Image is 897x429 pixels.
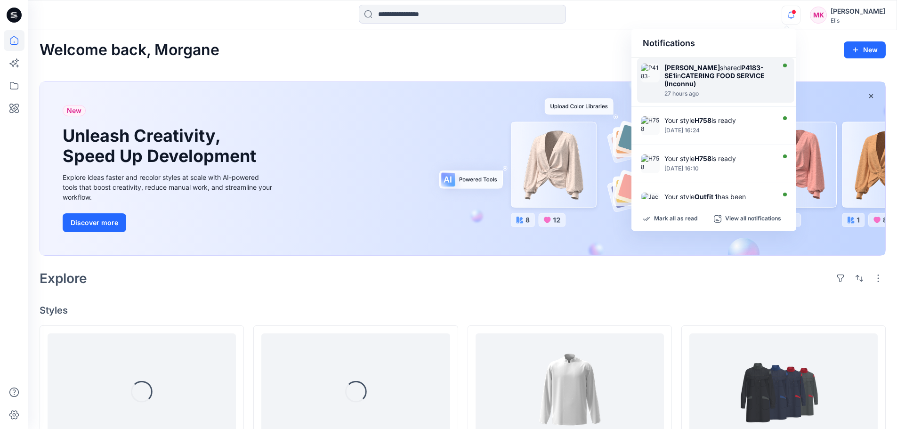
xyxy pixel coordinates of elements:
div: Monday, August 25, 2025 08:12 [664,90,773,97]
h2: Explore [40,271,87,286]
a: Discover more [63,213,275,232]
div: MK [810,7,827,24]
div: Your style is ready [664,116,773,124]
button: Discover more [63,213,126,232]
span: New [67,105,81,116]
div: Notifications [631,29,796,58]
div: Your style is ready [664,154,773,162]
img: H758 [641,116,660,135]
img: H758 [641,154,660,173]
img: Jacket + pantv3 [641,193,660,211]
p: Mark all as read [654,215,697,223]
strong: [PERSON_NAME] [664,64,720,72]
h1: Unleash Creativity, Speed Up Development [63,126,260,166]
div: Monday, August 18, 2025 16:24 [664,127,773,134]
div: Elis [831,17,885,24]
div: [PERSON_NAME] [831,6,885,17]
div: shared in [664,64,773,88]
strong: P4183-SE1 [664,64,764,80]
strong: H758 [695,116,711,124]
p: View all notifications [725,215,781,223]
h4: Styles [40,305,886,316]
button: New [844,41,886,58]
div: Explore ideas faster and recolor styles at scale with AI-powered tools that boost creativity, red... [63,172,275,202]
strong: H758 [695,154,711,162]
strong: CATERING FOOD SERVICE (Inconnu) [664,72,765,88]
div: Monday, August 18, 2025 16:10 [664,165,773,172]
strong: Outfit 1 [695,193,718,201]
img: P4183-SE1 [641,64,660,82]
div: Your style has been updated with version [664,193,773,217]
h2: Welcome back, Morgane [40,41,219,59]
